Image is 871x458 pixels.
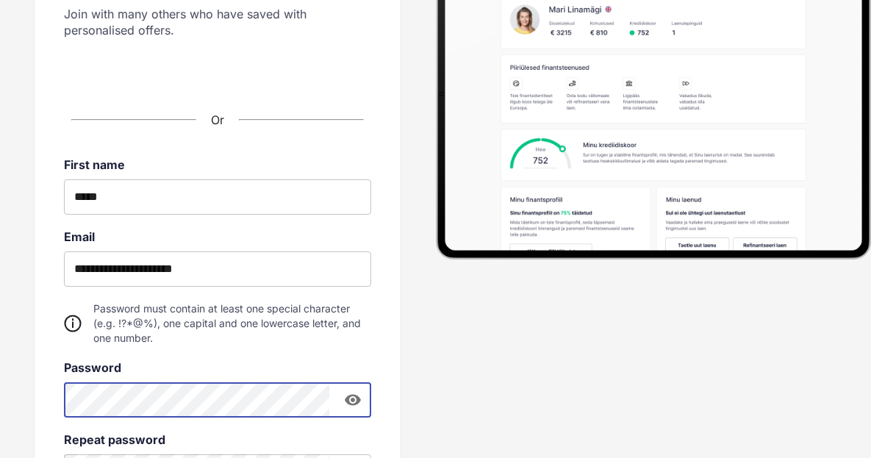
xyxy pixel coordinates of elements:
[64,432,371,447] label: Repeat password
[211,112,224,127] span: Or
[64,157,371,172] label: First name
[64,229,371,244] label: Email
[93,51,343,84] iframe: Knop Inloggen met Google
[64,360,371,375] label: Password
[93,301,371,346] span: Password must contain at least one special character (e.g. !?*@%), one capital and one lowercase ...
[64,6,371,38] span: Join with many others who have saved with personalised offers.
